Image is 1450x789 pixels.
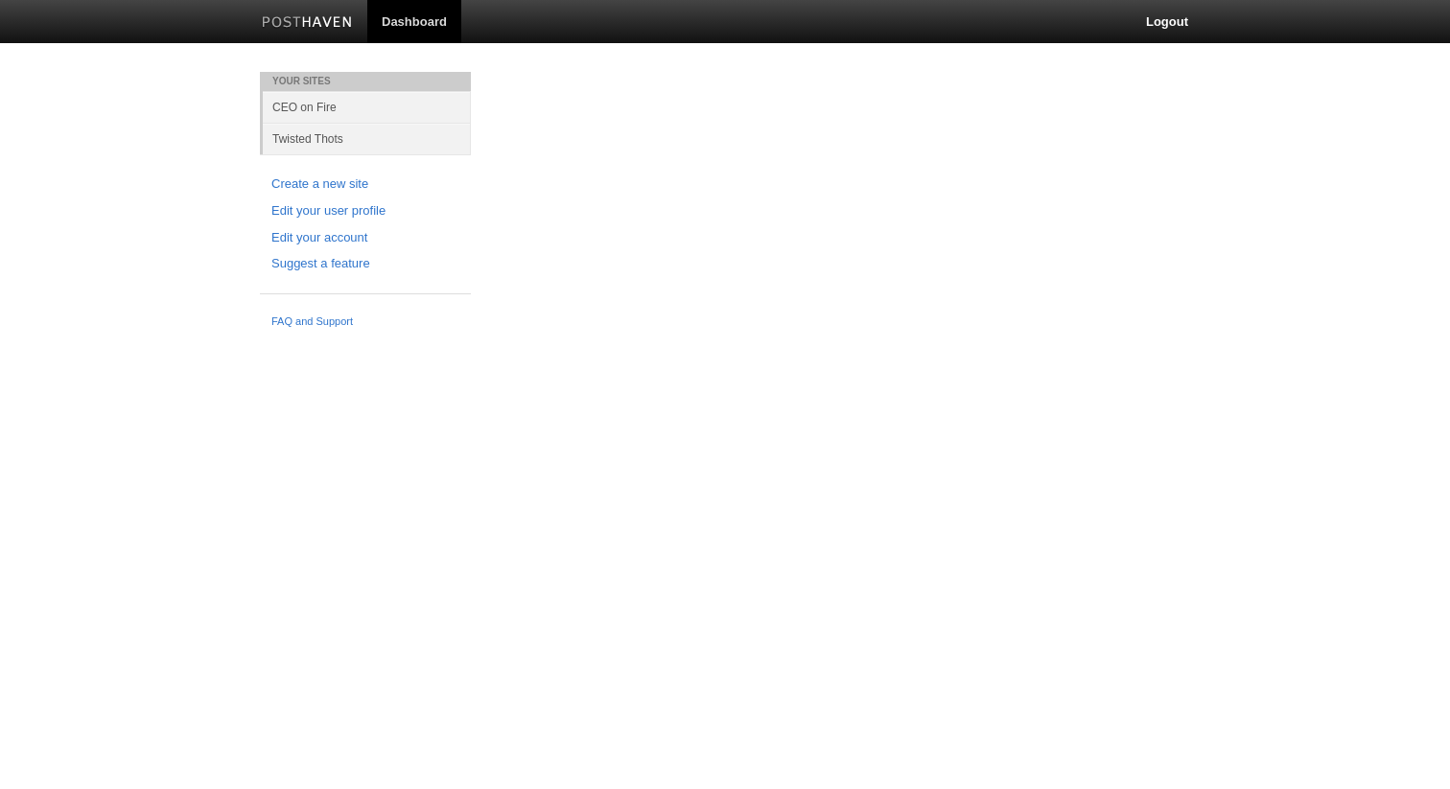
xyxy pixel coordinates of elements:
[271,313,459,331] a: FAQ and Support
[260,72,471,91] li: Your Sites
[263,91,471,123] a: CEO on Fire
[271,254,459,274] a: Suggest a feature
[263,123,471,154] a: Twisted Thots
[271,174,459,195] a: Create a new site
[271,228,459,248] a: Edit your account
[262,16,353,31] img: Posthaven-bar
[271,201,459,221] a: Edit your user profile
